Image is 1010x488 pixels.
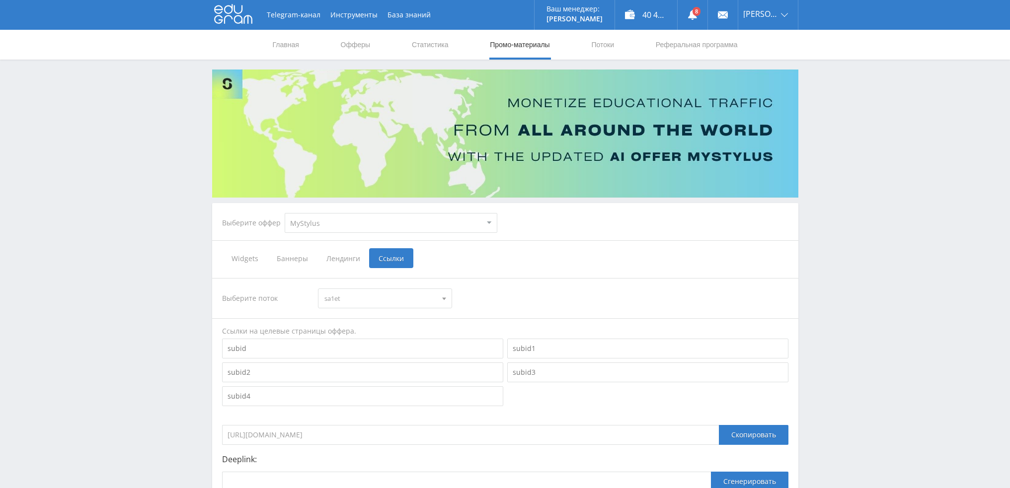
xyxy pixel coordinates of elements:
[317,248,369,268] span: Лендинги
[546,15,603,23] p: [PERSON_NAME]
[272,30,300,60] a: Главная
[507,339,788,358] input: subid1
[655,30,739,60] a: Реферальная программа
[222,362,503,382] input: subid2
[222,326,788,336] div: Ссылки на целевые страницы оффера.
[222,455,788,464] p: Deeplink:
[267,248,317,268] span: Баннеры
[590,30,615,60] a: Потоки
[222,219,285,227] div: Выберите оффер
[222,288,309,308] div: Выберите поток
[546,5,603,13] p: Ваш менеджер:
[212,70,798,198] img: Banner
[743,10,778,18] span: [PERSON_NAME]
[222,386,503,406] input: subid4
[719,425,788,445] div: Скопировать
[489,30,550,60] a: Промо-материалы
[222,248,267,268] span: Widgets
[222,339,503,358] input: subid
[324,289,437,308] span: sa1et
[369,248,413,268] span: Ссылки
[507,362,788,382] input: subid3
[411,30,450,60] a: Статистика
[340,30,372,60] a: Офферы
